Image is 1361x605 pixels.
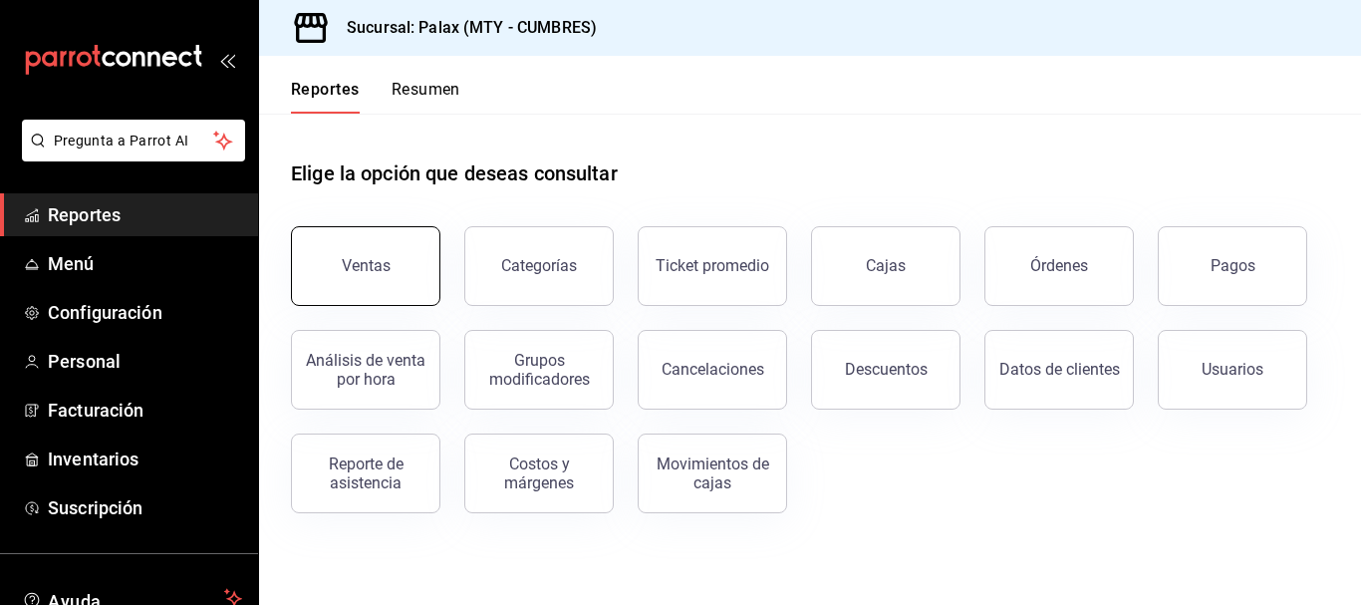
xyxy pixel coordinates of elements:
[501,256,577,275] div: Categorías
[291,330,440,410] button: Análisis de venta por hora
[291,434,440,513] button: Reporte de asistencia
[291,80,460,114] div: navigation tabs
[48,494,242,521] span: Suscripción
[656,256,769,275] div: Ticket promedio
[1211,256,1255,275] div: Pagos
[331,16,597,40] h3: Sucursal: Palax (MTY - CUMBRES)
[48,299,242,326] span: Configuración
[984,330,1134,410] button: Datos de clientes
[1030,256,1088,275] div: Órdenes
[342,256,391,275] div: Ventas
[811,330,960,410] button: Descuentos
[638,226,787,306] button: Ticket promedio
[811,226,960,306] a: Cajas
[304,454,427,492] div: Reporte de asistencia
[464,330,614,410] button: Grupos modificadores
[304,351,427,389] div: Análisis de venta por hora
[392,80,460,114] button: Resumen
[845,360,928,379] div: Descuentos
[291,158,618,188] h1: Elige la opción que deseas consultar
[14,145,245,165] a: Pregunta a Parrot AI
[662,360,764,379] div: Cancelaciones
[291,80,360,114] button: Reportes
[464,434,614,513] button: Costos y márgenes
[477,351,601,389] div: Grupos modificadores
[1158,330,1307,410] button: Usuarios
[638,434,787,513] button: Movimientos de cajas
[464,226,614,306] button: Categorías
[1202,360,1263,379] div: Usuarios
[291,226,440,306] button: Ventas
[48,446,242,472] span: Inventarios
[48,397,242,424] span: Facturación
[22,120,245,161] button: Pregunta a Parrot AI
[651,454,774,492] div: Movimientos de cajas
[48,201,242,228] span: Reportes
[999,360,1120,379] div: Datos de clientes
[638,330,787,410] button: Cancelaciones
[48,250,242,277] span: Menú
[1158,226,1307,306] button: Pagos
[477,454,601,492] div: Costos y márgenes
[54,131,214,151] span: Pregunta a Parrot AI
[866,254,907,278] div: Cajas
[48,348,242,375] span: Personal
[984,226,1134,306] button: Órdenes
[219,52,235,68] button: open_drawer_menu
